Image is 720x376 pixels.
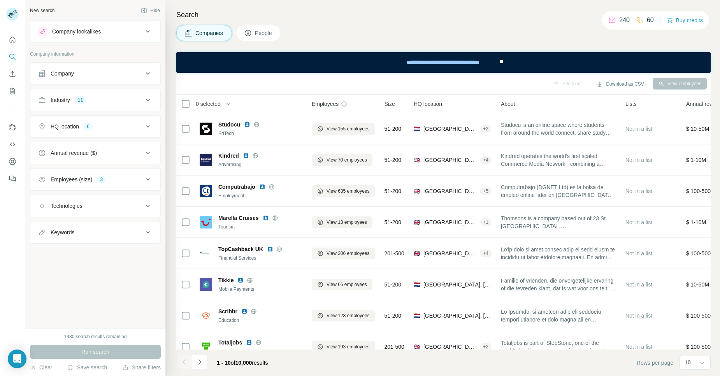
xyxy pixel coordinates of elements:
span: Totaljobs is part of StepStone, one of the world’s leading next-generation recruitment solution p... [501,339,616,355]
div: Annual revenue ($) [51,149,97,157]
span: 🇳🇱 [414,312,420,320]
span: 201-500 [385,249,404,257]
span: Size [385,100,395,108]
img: LinkedIn logo [241,308,248,315]
button: Buy credits [667,15,703,26]
button: Search [6,50,19,64]
button: Company lookalikes [30,22,160,41]
span: $ 100-500M [686,344,715,350]
img: LinkedIn logo [259,184,265,190]
button: Keywords [30,223,160,242]
button: View 70 employees [312,154,372,166]
div: HQ location [51,123,79,130]
span: Rows per page [637,359,673,367]
button: Navigate to next page [192,354,207,370]
div: 11 [75,97,86,104]
img: LinkedIn logo [243,153,249,159]
img: Logo of Kindred [200,154,212,166]
span: Not in a list [625,250,652,257]
div: + 2 [480,343,492,350]
span: Studocu is an online space where students from around the world connect, share study resources, a... [501,121,616,137]
span: Scribbr [218,307,237,315]
span: Not in a list [625,157,652,163]
h4: Search [176,9,711,20]
span: [GEOGRAPHIC_DATA], [GEOGRAPHIC_DATA], [GEOGRAPHIC_DATA] [423,156,477,164]
span: View 128 employees [327,312,370,319]
span: Not in a list [625,219,652,225]
span: Not in a list [625,344,652,350]
button: Enrich CSV [6,67,19,81]
span: View 70 employees [327,156,367,163]
span: HQ location [414,100,442,108]
span: 51-200 [385,218,402,226]
p: 60 [647,16,654,25]
div: Education [218,317,302,324]
span: 10,000 [235,360,252,366]
button: View 155 employees [312,123,375,135]
div: + 4 [480,156,492,163]
button: Quick start [6,33,19,47]
div: EdTech [218,130,302,137]
div: 3 [97,176,106,183]
span: [GEOGRAPHIC_DATA], [GEOGRAPHIC_DATA] [423,312,492,320]
span: People [255,29,273,37]
div: + 2 [480,125,492,132]
span: Kindred operates the world’s first scaled Commerce Media Network - combining a Commerce Monetizat... [501,152,616,168]
div: Industry [51,96,70,104]
button: Clear [30,364,52,371]
img: LinkedIn logo [237,277,244,283]
button: HQ location6 [30,117,160,136]
span: Familie of vrienden, die onvergetelijke ervaring of die tevreden klant, dat is wat voor ons telt.... [501,277,616,292]
div: 1980 search results remaining [64,333,127,340]
button: Hide [135,5,165,16]
div: 6 [84,123,93,130]
span: [GEOGRAPHIC_DATA], [GEOGRAPHIC_DATA], [GEOGRAPHIC_DATA] [423,343,477,351]
button: View 66 employees [312,279,372,290]
img: LinkedIn logo [267,246,273,252]
span: [GEOGRAPHIC_DATA], [GEOGRAPHIC_DATA] [423,125,477,133]
span: $ 1-10M [686,157,706,163]
span: Lo Ipsumdo, si ametcon adip eli seddoeiu tempori utlabore et dolo magna ali en adminimveni quisno... [501,308,616,323]
p: 10 [685,358,691,366]
span: $ 10-50M [686,281,709,288]
img: Logo of Scribbr [200,309,212,322]
span: Thomsons is a company based out of 23 St. [GEOGRAPHIC_DATA] , [GEOGRAPHIC_DATA], [GEOGRAPHIC_DATA]. [501,214,616,230]
span: of [231,360,235,366]
span: [GEOGRAPHIC_DATA], [GEOGRAPHIC_DATA] [423,249,477,257]
span: Kindred [218,152,239,160]
div: Employees (size) [51,176,92,183]
button: View 193 employees [312,341,375,353]
div: Open Intercom Messenger [8,350,26,368]
span: Tikkie [218,276,234,284]
span: Not in a list [625,313,652,319]
button: Save search [67,364,107,371]
img: LinkedIn logo [244,121,250,128]
button: Download as CSV [591,78,649,90]
img: LinkedIn logo [263,215,269,221]
span: 51-200 [385,125,402,133]
span: View 193 employees [327,343,370,350]
span: $ 10-50M [686,126,709,132]
iframe: Banner [176,52,711,73]
img: Logo of TopCashback UK [200,252,212,255]
span: About [501,100,515,108]
span: 🇬🇧 [414,187,420,195]
span: Companies [195,29,224,37]
span: Computrabajo [218,183,255,191]
span: 0 selected [196,100,221,108]
span: 1 - 10 [217,360,231,366]
span: TopCashback UK [218,245,263,253]
img: Logo of Tikkie [200,278,212,291]
span: View 635 employees [327,188,370,195]
span: $ 100-500M [686,250,715,257]
span: Computrabajo (DGNET Ltd) es la bolsa de empleo online líder en [GEOGRAPHIC_DATA], con presencia e... [501,183,616,199]
div: Tourism [218,223,302,230]
span: 🇬🇧 [414,218,420,226]
span: 🇳🇱 [414,281,420,288]
button: View 128 employees [312,310,375,322]
span: Not in a list [625,188,652,194]
span: View 206 employees [327,250,370,257]
div: Employment [218,348,302,355]
button: View 206 employees [312,248,375,259]
span: 🇳🇱 [414,125,420,133]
